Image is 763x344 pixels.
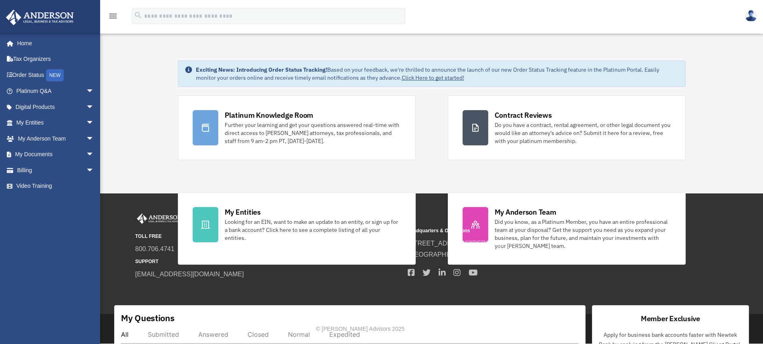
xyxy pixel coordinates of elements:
[745,10,757,22] img: User Pic
[198,330,228,338] div: Answered
[495,207,556,217] div: My Anderson Team
[641,314,700,324] div: Member Exclusive
[6,67,106,83] a: Order StatusNEW
[86,83,102,100] span: arrow_drop_down
[408,227,674,235] small: Headquarters & Operations
[405,326,443,332] a: Privacy Policy |
[248,330,269,338] div: Closed
[462,326,514,332] a: Terms & Conditions |
[6,162,106,178] a: Billingarrow_drop_down
[86,162,102,179] span: arrow_drop_down
[515,326,547,332] a: Pay Invoices
[178,95,416,160] a: Platinum Knowledge Room Further your learning and get your questions answered real-time with dire...
[495,121,671,145] div: Do you have a contract, rental agreement, or other legal document you would like an attorney's ad...
[225,110,314,120] div: Platinum Knowledge Room
[6,115,106,131] a: My Entitiesarrow_drop_down
[108,11,118,21] i: menu
[402,74,464,81] a: Click Here to get started!
[6,131,106,147] a: My Anderson Teamarrow_drop_down
[196,66,327,73] strong: Exciting News: Introducing Order Status Tracking!
[448,192,686,265] a: My Anderson Team Did you know, as a Platinum Member, you have an entire professional team at your...
[108,14,118,21] a: menu
[448,95,686,160] a: Contract Reviews Do you have a contract, rental agreement, or other legal document you would like...
[408,240,524,247] a: [STREET_ADDRESS][PERSON_NAME]
[288,330,310,338] div: Normal
[495,110,552,120] div: Contract Reviews
[135,257,402,266] small: SUPPORT
[6,51,106,67] a: Tax Organizers
[135,245,175,252] a: 800.706.4741
[134,11,143,20] i: search
[178,192,416,265] a: My Entities Looking for an EIN, want to make an update to an entity, or sign up for a bank accoun...
[329,330,360,338] div: Expedited
[6,83,106,99] a: Platinum Q&Aarrow_drop_down
[6,147,106,163] a: My Documentsarrow_drop_down
[135,271,244,278] a: [EMAIL_ADDRESS][DOMAIN_NAME]
[408,251,510,258] a: [GEOGRAPHIC_DATA][US_STATE]
[6,35,102,51] a: Home
[46,69,64,81] div: NEW
[6,99,106,115] a: Digital Productsarrow_drop_down
[196,66,679,82] div: Based on your feedback, we're thrilled to announce the launch of our new Order Status Tracking fe...
[444,326,461,332] a: Legal |
[135,213,183,224] img: Anderson Advisors Platinum Portal
[4,10,76,25] img: Anderson Advisors Platinum Portal
[121,330,129,338] div: All
[86,131,102,147] span: arrow_drop_down
[6,178,106,194] a: Video Training
[225,121,401,145] div: Further your learning and get your questions answered real-time with direct access to [PERSON_NAM...
[121,312,175,324] div: My Questions
[148,330,179,338] div: Submitted
[225,207,261,217] div: My Entities
[86,147,102,163] span: arrow_drop_down
[86,115,102,131] span: arrow_drop_down
[86,99,102,115] span: arrow_drop_down
[135,232,402,241] small: TOLL FREE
